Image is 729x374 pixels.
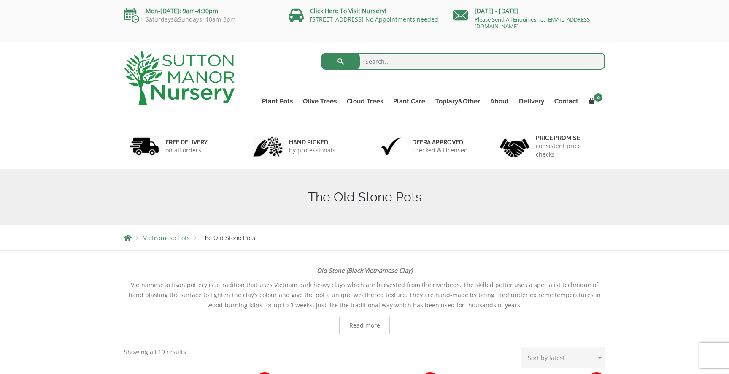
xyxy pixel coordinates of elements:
[388,95,430,107] a: Plant Care
[124,6,276,16] p: Mon-[DATE]: 9am-4:30pm
[500,133,529,159] img: 4.jpg
[485,95,514,107] a: About
[536,142,600,159] p: consistent price checks
[583,95,605,107] a: 0
[514,95,549,107] a: Delivery
[549,95,583,107] a: Contact
[475,16,591,30] a: Please Send All Enquiries To: [EMAIL_ADDRESS][DOMAIN_NAME]
[289,146,335,154] p: by professionals
[310,7,386,15] a: Click Here To Visit Nursery!
[412,146,468,154] p: checked & Licensed
[317,266,413,274] strong: Old Stone (Black Vietnamese Clay)
[124,280,605,310] p: Vietnamese artisan pottery is a tradition that uses Vietnam dark heavy clays which are harvested ...
[124,51,235,105] img: logo
[321,53,605,70] input: Search...
[253,136,283,157] img: 2.jpg
[165,146,208,154] p: on all orders
[143,235,190,241] a: Vietnamese Pots
[165,138,208,146] h6: FREE DELIVERY
[453,6,605,16] p: [DATE] - [DATE]
[310,15,438,23] a: [STREET_ADDRESS] No Appointments needed
[521,347,605,368] select: Shop order
[536,134,600,142] h6: Price promise
[289,138,335,146] h6: hand picked
[201,235,255,241] span: The Old Stone Pots
[124,190,605,205] h1: The Old Stone Pots
[342,95,388,107] a: Cloud Trees
[594,93,602,102] span: 0
[349,323,380,328] span: Read more
[430,95,485,107] a: Topiary&Other
[376,136,406,157] img: 3.jpg
[124,234,605,241] nav: Breadcrumbs
[124,16,276,23] p: Saturdays&Sundays: 10am-3pm
[124,347,186,357] p: Showing all 19 results
[412,138,468,146] h6: Defra approved
[130,136,159,157] img: 1.jpg
[298,95,342,107] a: Olive Trees
[257,95,298,107] a: Plant Pots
